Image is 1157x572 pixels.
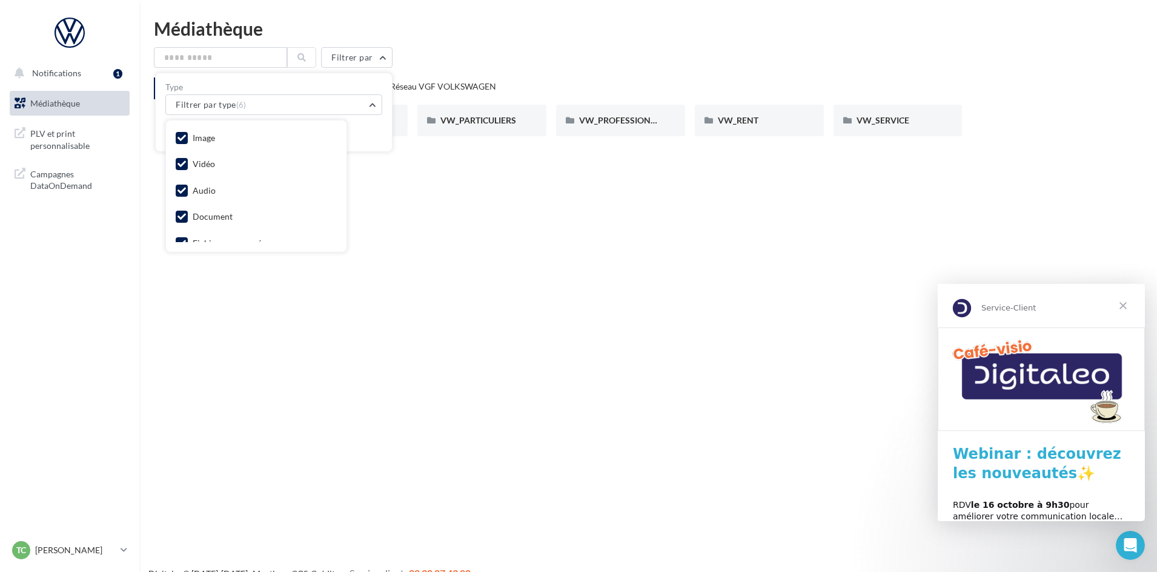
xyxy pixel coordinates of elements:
[30,125,125,151] span: PLV et print personnalisable
[32,68,81,78] span: Notifications
[7,91,132,116] a: Médiathèque
[15,215,192,251] div: RDV pour améliorer votre communication locale… et attirer plus de clients !
[1116,531,1145,560] iframe: Intercom live chat
[10,539,130,562] a: TC [PERSON_NAME]
[113,69,122,79] div: 1
[236,100,247,110] span: (6)
[938,284,1145,521] iframe: Intercom live chat message
[193,132,215,144] div: Image
[7,161,132,197] a: Campagnes DataOnDemand
[193,211,233,223] div: Document
[30,98,80,108] span: Médiathèque
[33,216,132,226] b: le 16 octobre à 9h30
[390,81,496,93] div: Réseau VGF VOLKSWAGEN
[193,158,215,170] div: Vidéo
[30,166,125,192] span: Campagnes DataOnDemand
[7,120,132,156] a: PLV et print personnalisable
[321,47,393,68] button: Filtrer par
[165,83,382,91] label: Type
[193,185,216,197] div: Audio
[857,115,909,125] span: VW_SERVICE
[16,544,26,556] span: TC
[579,115,671,125] span: VW_PROFESSIONNELS
[718,115,758,125] span: VW_RENT
[154,19,1142,38] div: Médiathèque
[165,94,382,115] button: Filtrer par type(6)
[35,544,116,556] p: [PERSON_NAME]
[193,237,262,249] div: Fichier compressé
[7,61,127,86] button: Notifications 1
[440,115,516,125] span: VW_PARTICULIERS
